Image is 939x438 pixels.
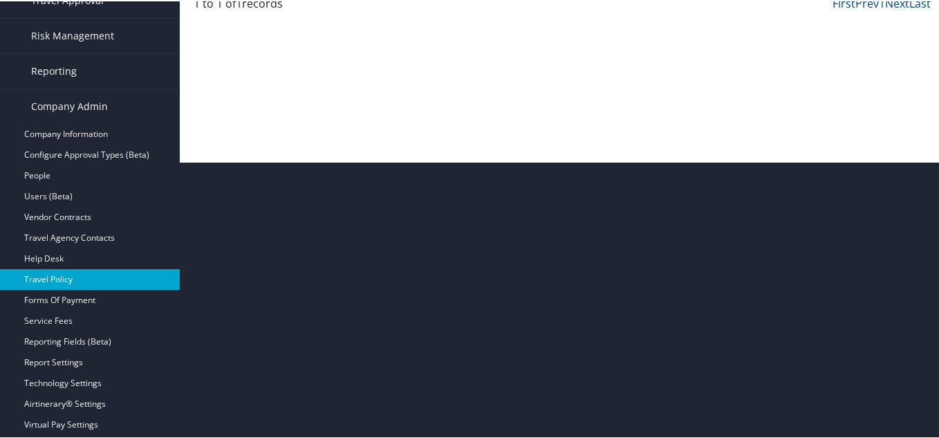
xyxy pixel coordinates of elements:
span: Company Admin [31,88,108,122]
span: Reporting [31,53,77,87]
span: Risk Management [31,17,114,52]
